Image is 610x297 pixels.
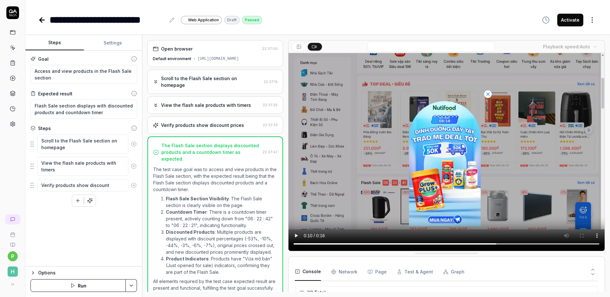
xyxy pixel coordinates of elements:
div: Scroll to the Flash Sale section on homepage [161,75,261,88]
button: p [8,251,18,261]
li: : The Flash Sale section is clearly visible on the page. [166,195,277,209]
button: View version history [538,14,553,26]
strong: Discounted Products [166,229,215,235]
button: Console [295,263,321,281]
div: Goal [38,56,49,62]
strong: Product Indicators [166,256,209,261]
p: The test case goal was to access and view products in the Flash Sale section, with the expected r... [153,166,277,193]
div: View the flash sale products with timers [161,102,251,108]
p: All elements required by the test case expected result are present and functional, fulfilling the... [153,278,277,291]
button: Page [368,263,387,281]
div: Steps [38,125,51,132]
time: 22:37:33 [263,123,278,127]
div: Playback speed: [543,43,590,50]
a: Web Application [181,16,222,24]
div: Suggestions [30,156,137,176]
div: Suggestions [30,179,137,192]
span: Web Application [188,17,219,23]
button: Remove step [128,138,139,150]
div: [URL][DOMAIN_NAME] [198,56,239,62]
div: Suggestions [30,134,137,154]
li: : There is a countdown timer present, actively counting down from "06 : 22 : 42" to "06 : 22 : 21... [166,209,277,229]
button: H [3,261,23,278]
div: Default environment [153,56,191,62]
time: 22:37:25 [263,103,278,107]
div: Options [38,269,137,277]
li: : Multiple products are displayed with discount percentages (-53%, -10%, -44%, -3%, -6%, -7%), or... [166,229,277,255]
div: The Flash Sale section displays discounted products and a countdown timer as expected. [161,142,260,162]
button: Run [30,279,126,292]
time: 22:37:15 [264,79,278,84]
button: Remove step [128,160,139,173]
div: Expected result [38,90,72,97]
a: Book a call with us [3,227,23,237]
div: Draft [224,16,240,24]
button: Test & Agent [397,263,433,281]
button: Activate [557,14,583,26]
div: Verify products show discount prices [161,122,244,128]
a: Documentation [3,237,23,247]
button: Graph [443,263,464,281]
li: : Products have "Vừa mở bán" (Just opened for sale) indicators, confirming they are part of the F... [166,255,277,275]
button: Options [30,269,137,277]
time: 22:37:47 [262,150,277,154]
button: Network [331,263,357,281]
button: Remove step [128,179,139,192]
div: Passed [242,16,262,24]
span: H [8,266,18,277]
a: New conversation [5,214,20,224]
button: Settings [84,35,142,51]
strong: Countdown Timer [166,209,207,215]
time: 22:37:00 [262,46,278,51]
strong: Flash Sale Section Visibility [166,196,229,201]
div: Open browser [161,45,193,52]
button: Steps [25,35,84,51]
